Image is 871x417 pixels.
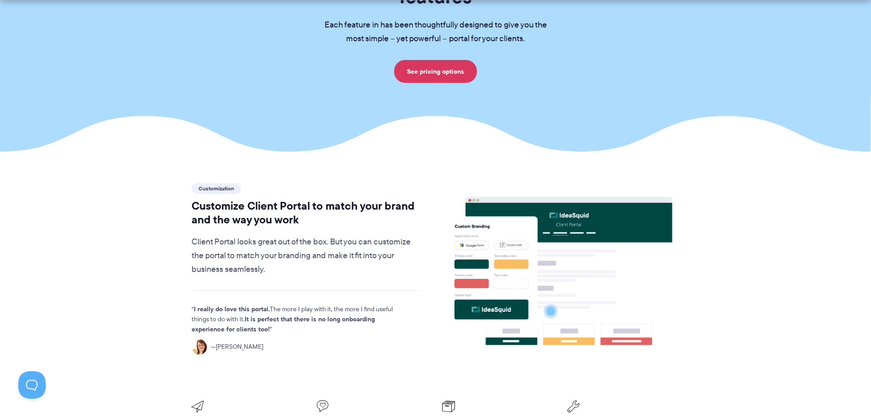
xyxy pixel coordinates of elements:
[192,235,422,276] p: Client Portal looks great out of the box. But you can customize the portal to match your branding...
[192,199,422,227] h2: Customize Client Portal to match your brand and the way you work
[18,371,46,399] iframe: Toggle Customer Support
[211,342,263,352] span: [PERSON_NAME]
[310,18,561,46] p: Each feature in has been thoughtfully designed to give you the most simple – yet powerful – porta...
[192,314,375,334] strong: It is perfect that there is no long onboarding experience for clients too!
[192,183,241,194] span: Customization
[194,304,270,314] strong: I really do love this portal.
[192,304,406,335] p: The more I play with it, the more I find useful things to do with it.
[394,60,477,83] a: See pricing options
